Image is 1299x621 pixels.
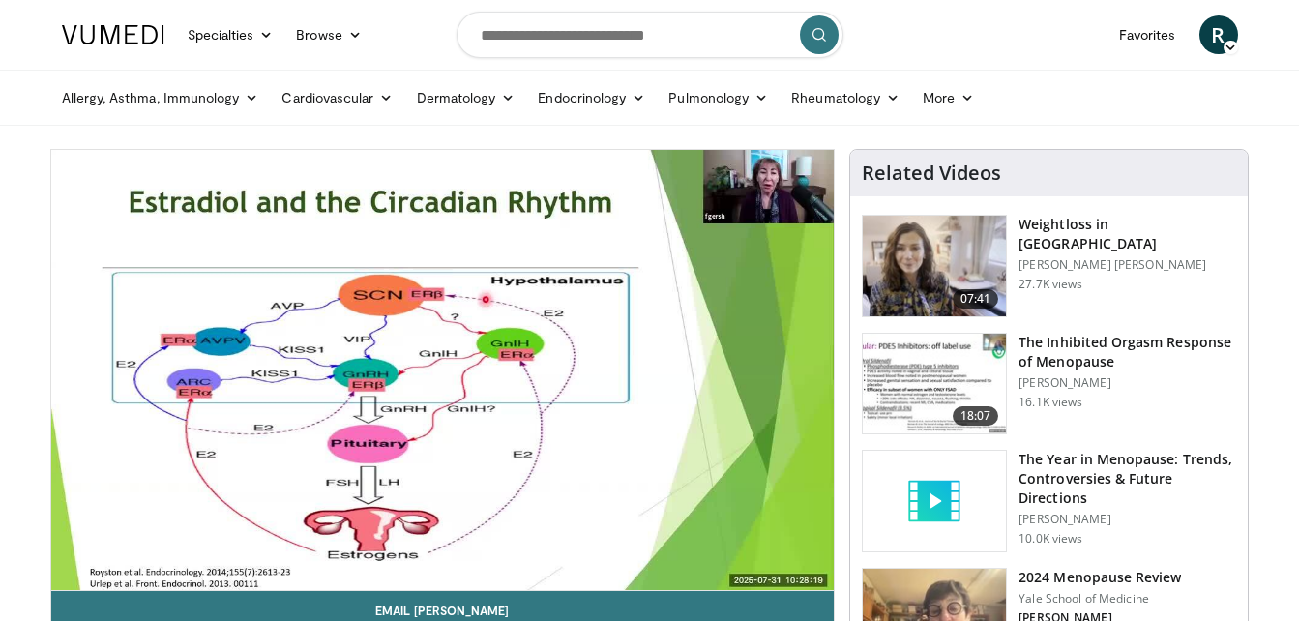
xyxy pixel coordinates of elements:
[1019,257,1236,273] p: [PERSON_NAME] [PERSON_NAME]
[405,78,527,117] a: Dermatology
[1019,277,1082,292] p: 27.7K views
[1019,591,1181,606] p: Yale School of Medicine
[1019,531,1082,547] p: 10.0K views
[1107,15,1188,54] a: Favorites
[862,450,1236,552] a: The Year in Menopause: Trends, Controversies & Future Directions [PERSON_NAME] 10.0K views
[1019,375,1236,391] p: [PERSON_NAME]
[1019,450,1236,508] h3: The Year in Menopause: Trends, Controversies & Future Directions
[657,78,780,117] a: Pulmonology
[176,15,285,54] a: Specialties
[1019,395,1082,410] p: 16.1K views
[457,12,843,58] input: Search topics, interventions
[1019,568,1181,587] h3: 2024 Menopause Review
[863,451,1006,551] img: video_placeholder_short.svg
[1019,333,1236,371] h3: The Inhibited Orgasm Response of Menopause
[270,78,404,117] a: Cardiovascular
[911,78,986,117] a: More
[1019,215,1236,253] h3: Weightloss in [GEOGRAPHIC_DATA]
[284,15,373,54] a: Browse
[953,406,999,426] span: 18:07
[863,334,1006,434] img: 283c0f17-5e2d-42ba-a87c-168d447cdba4.150x105_q85_crop-smart_upscale.jpg
[953,289,999,309] span: 07:41
[863,216,1006,316] img: 9983fed1-7565-45be-8934-aef1103ce6e2.150x105_q85_crop-smart_upscale.jpg
[51,150,835,591] video-js: Video Player
[50,78,271,117] a: Allergy, Asthma, Immunology
[862,333,1236,435] a: 18:07 The Inhibited Orgasm Response of Menopause [PERSON_NAME] 16.1K views
[862,215,1236,317] a: 07:41 Weightloss in [GEOGRAPHIC_DATA] [PERSON_NAME] [PERSON_NAME] 27.7K views
[526,78,657,117] a: Endocrinology
[862,162,1001,185] h4: Related Videos
[1019,512,1236,527] p: [PERSON_NAME]
[780,78,911,117] a: Rheumatology
[1199,15,1238,54] a: R
[62,25,164,44] img: VuMedi Logo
